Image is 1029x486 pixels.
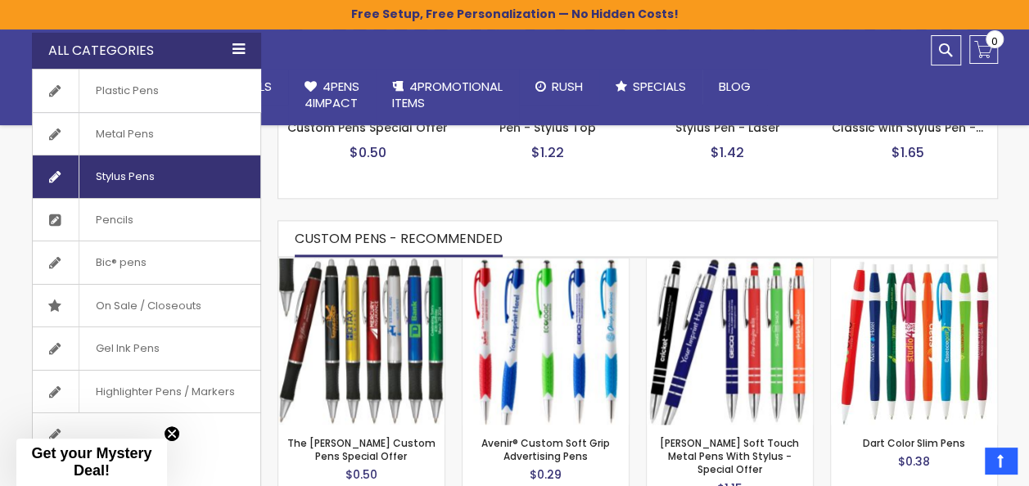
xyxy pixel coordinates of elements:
[702,69,767,105] a: Blog
[552,78,583,95] span: Rush
[32,33,261,69] div: All Categories
[79,285,218,327] span: On Sale / Closeouts
[79,199,150,241] span: Pencils
[33,371,260,413] a: Highlighter Pens / Markers
[633,78,686,95] span: Specials
[79,155,171,198] span: Stylus Pens
[79,241,163,284] span: Bic® pens
[719,78,751,95] span: Blog
[79,70,175,112] span: Plastic Pens
[16,439,167,486] div: Get your Mystery Deal!Close teaser
[33,155,260,198] a: Stylus Pens
[969,35,998,64] a: 0
[350,143,386,162] span: $0.50
[31,445,151,479] span: Get your Mystery Deal!
[711,143,744,162] span: $1.42
[891,143,923,162] span: $1.65
[831,258,997,272] a: Dart Color slim Pens
[33,70,260,112] a: Plastic Pens
[647,259,813,425] img: Celeste Soft Touch Metal Pens With Stylus - Special Offer
[305,78,359,111] span: 4Pens 4impact
[647,258,813,272] a: Celeste Soft Touch Metal Pens With Stylus - Special Offer
[531,143,564,162] span: $1.22
[463,259,629,425] img: Avenir® Custom Soft Grip Advertising Pens
[345,466,377,483] span: $0.50
[79,327,176,370] span: Gel Ink Pens
[660,436,799,476] a: [PERSON_NAME] Soft Touch Metal Pens With Stylus - Special Offer
[278,258,445,272] a: The Barton Custom Pens Special Offer
[599,69,702,105] a: Specials
[463,258,629,272] a: Avenir® Custom Soft Grip Advertising Pens
[33,241,260,284] a: Bic® pens
[33,199,260,241] a: Pencils
[295,229,503,248] span: CUSTOM PENS - RECOMMENDED
[278,259,445,425] img: The Barton Custom Pens Special Offer
[991,34,998,49] span: 0
[79,371,251,413] span: Highlighter Pens / Markers
[287,436,436,463] a: The [PERSON_NAME] Custom Pens Special Offer
[33,285,260,327] a: On Sale / Closeouts
[33,327,260,370] a: Gel Ink Pens
[481,436,610,463] a: Avenir® Custom Soft Grip Advertising Pens
[376,69,519,122] a: 4PROMOTIONALITEMS
[519,69,599,105] a: Rush
[33,113,260,155] a: Metal Pens
[530,466,562,483] span: $0.29
[831,259,997,425] img: Dart Color slim Pens
[164,425,180,442] button: Close teaser
[288,69,376,122] a: 4Pens4impact
[79,113,170,155] span: Metal Pens
[392,78,503,111] span: 4PROMOTIONAL ITEMS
